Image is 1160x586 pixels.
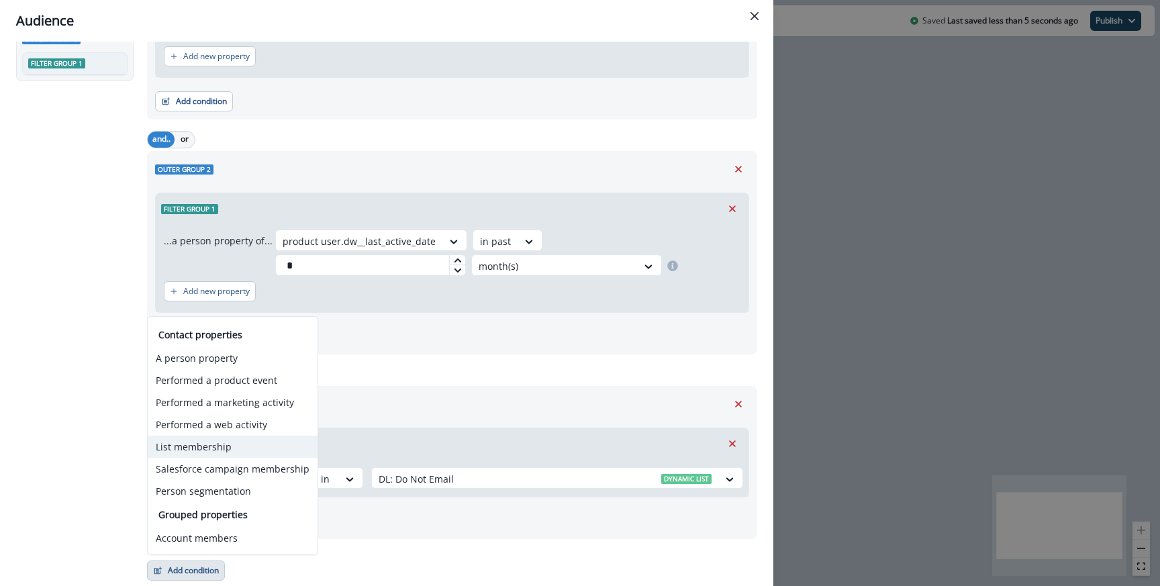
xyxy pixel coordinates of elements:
[148,347,318,369] button: A person property
[164,46,256,66] button: Add new property
[147,560,225,581] button: Add condition
[744,5,765,27] button: Close
[158,507,307,522] p: Grouped properties
[148,458,318,480] button: Salesforce campaign membership
[148,369,318,391] button: Performed a product event
[164,234,273,248] p: ...a person property of...
[728,394,749,414] button: Remove
[148,132,175,148] button: and..
[158,328,307,342] p: Contact properties
[148,527,318,549] button: Account members
[728,159,749,179] button: Remove
[148,413,318,436] button: Performed a web activity
[148,436,318,458] button: List membership
[183,287,250,296] p: Add new property
[155,164,213,175] span: Outer group 2
[148,391,318,413] button: Performed a marketing activity
[161,204,218,214] span: Filter group 1
[164,281,256,301] button: Add new property
[722,434,743,454] button: Remove
[148,480,318,502] button: Person segmentation
[722,199,743,219] button: Remove
[28,58,85,68] span: Filter group 1
[155,91,233,111] button: Add condition
[175,132,195,148] button: or
[16,11,757,31] div: Audience
[183,52,250,61] p: Add new property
